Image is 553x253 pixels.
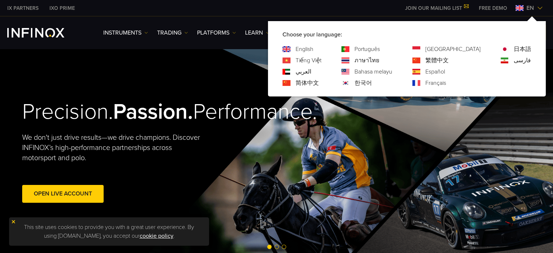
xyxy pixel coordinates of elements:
[267,245,272,249] span: Go to slide 1
[354,79,372,87] a: Language
[296,45,313,54] a: Language
[425,79,446,87] a: Language
[2,4,44,12] a: INFINOX
[103,28,148,37] a: Instruments
[157,28,188,37] a: TRADING
[354,67,392,76] a: Language
[140,232,173,240] a: cookie policy
[22,99,251,125] h2: Precision. Performance.
[11,219,16,224] img: yellow close icon
[197,28,236,37] a: PLATFORMS
[22,185,104,203] a: Open Live Account
[7,28,81,37] a: INFINOX Logo
[282,245,286,249] span: Go to slide 3
[245,28,269,37] a: Learn
[44,4,80,12] a: INFINOX
[354,45,380,54] a: Language
[282,30,531,39] p: Choose your language:
[275,245,279,249] span: Go to slide 2
[425,45,481,54] a: Language
[473,4,513,12] a: INFINOX MENU
[113,99,193,125] strong: Passion.
[425,56,449,65] a: Language
[22,133,205,163] p: We don't just drive results—we drive champions. Discover INFINOX’s high-performance partnerships ...
[514,45,531,54] a: Language
[400,5,473,11] a: JOIN OUR MAILING LIST
[13,221,205,242] p: This site uses cookies to provide you with a great user experience. By using [DOMAIN_NAME], you a...
[296,67,311,76] a: Language
[296,79,319,87] a: Language
[354,56,379,65] a: Language
[425,67,445,76] a: Language
[524,4,537,12] span: en
[296,56,321,65] a: Language
[514,56,531,65] a: Language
